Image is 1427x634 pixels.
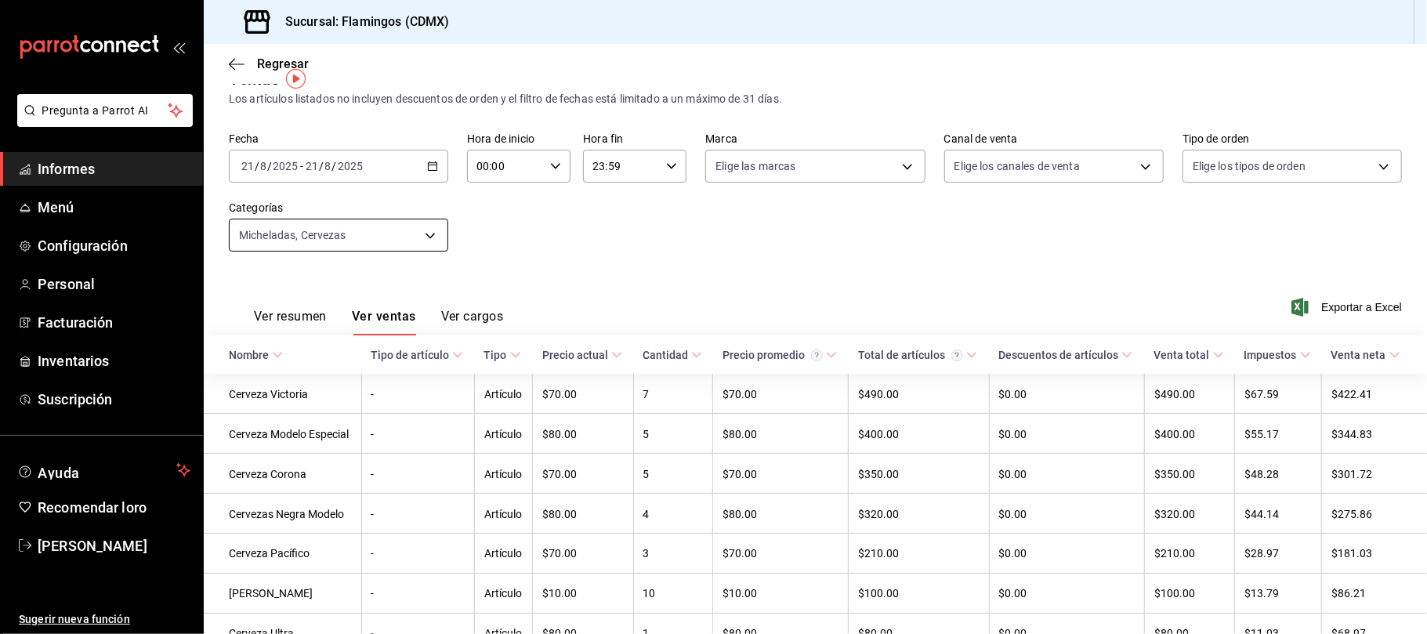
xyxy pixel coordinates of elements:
[542,588,577,600] font: $10.00
[1244,388,1279,400] font: $67.59
[229,468,306,480] font: Cerveza Corona
[1331,349,1386,361] font: Venta neta
[19,613,130,625] font: Sugerir nueva función
[999,428,1027,440] font: $0.00
[229,349,269,361] font: Nombre
[542,468,577,480] font: $70.00
[723,388,757,400] font: $70.00
[705,133,737,146] font: Marca
[1331,388,1372,400] font: $422.41
[1331,588,1366,600] font: $86.21
[643,388,650,400] font: 7
[1295,298,1402,317] button: Exportar a Excel
[542,548,577,560] font: $70.00
[944,133,1018,146] font: Canal de venta
[441,309,504,324] font: Ver cargos
[371,349,463,361] span: Tipo de artículo
[1244,349,1311,361] span: Impuestos
[38,499,147,516] font: Recomendar loro
[484,388,522,400] font: Artículo
[285,14,449,29] font: Sucursal: Flamingos (CDMX)
[723,588,757,600] font: $10.00
[954,160,1080,172] font: Elige los canales de venta
[229,133,259,146] font: Fecha
[38,276,95,292] font: Personal
[38,465,80,481] font: Ayuda
[723,548,757,560] font: $70.00
[17,94,193,127] button: Pregunta a Parrot AI
[484,428,522,440] font: Artículo
[542,508,577,520] font: $80.00
[643,468,650,480] font: 5
[254,309,327,324] font: Ver resumen
[484,468,522,480] font: Artículo
[484,588,522,600] font: Artículo
[371,349,449,361] font: Tipo de artículo
[38,199,74,216] font: Menú
[467,133,534,146] font: Hora de inicio
[811,350,823,361] svg: Precio promedio = Total artículos / cantidad
[337,160,364,172] input: ----
[1154,349,1224,361] span: Venta total
[484,349,521,361] span: Tipo
[723,349,805,361] font: Precio promedio
[484,508,522,520] font: Artículo
[1183,133,1250,146] font: Tipo de orden
[1154,349,1210,361] font: Venta total
[858,388,899,400] font: $490.00
[1244,349,1297,361] font: Impuestos
[484,548,522,560] font: Artículo
[723,428,757,440] font: $80.00
[1331,349,1400,361] span: Venta neta
[998,349,1132,361] span: Descuentos de artículos
[255,160,259,172] font: /
[38,538,147,554] font: [PERSON_NAME]
[643,588,656,600] font: 10
[723,508,757,520] font: $80.00
[1154,588,1195,600] font: $100.00
[715,160,795,172] font: Elige las marcas
[1331,548,1372,560] font: $181.03
[38,237,128,254] font: Configuración
[723,468,757,480] font: $70.00
[272,160,299,172] input: ----
[38,314,113,331] font: Facturación
[1244,468,1279,480] font: $48.28
[1244,548,1279,560] font: $28.97
[319,160,324,172] font: /
[542,428,577,440] font: $80.00
[1154,508,1195,520] font: $320.00
[229,56,309,71] button: Regresar
[583,133,623,146] font: Hora fin
[999,588,1027,600] font: $0.00
[1154,468,1195,480] font: $350.00
[229,548,310,560] font: Cerveza Pacífico
[229,349,283,361] span: Nombre
[1321,301,1402,313] font: Exportar a Excel
[371,508,375,520] font: -
[229,92,782,105] font: Los artículos listados no incluyen descuentos de orden y el filtro de fechas está limitado a un m...
[300,160,303,172] font: -
[229,388,308,400] font: Cerveza Victoria
[1244,428,1279,440] font: $55.17
[259,160,267,172] input: --
[38,161,95,177] font: Informes
[286,69,306,89] button: Marcador de información sobre herramientas
[305,160,319,172] input: --
[229,588,313,600] font: [PERSON_NAME]
[1331,468,1372,480] font: $301.72
[858,588,899,600] font: $100.00
[352,309,416,324] font: Ver ventas
[229,202,283,215] font: Categorías
[254,308,503,335] div: pestañas de navegación
[38,353,109,369] font: Inventarios
[998,349,1118,361] font: Descuentos de artículos
[643,428,650,440] font: 5
[723,349,837,361] span: Precio promedio
[1154,428,1195,440] font: $400.00
[38,391,112,408] font: Suscripción
[1331,508,1372,520] font: $275.86
[229,428,349,440] font: Cerveza Modelo Especial
[643,349,702,361] span: Cantidad
[371,388,375,400] font: -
